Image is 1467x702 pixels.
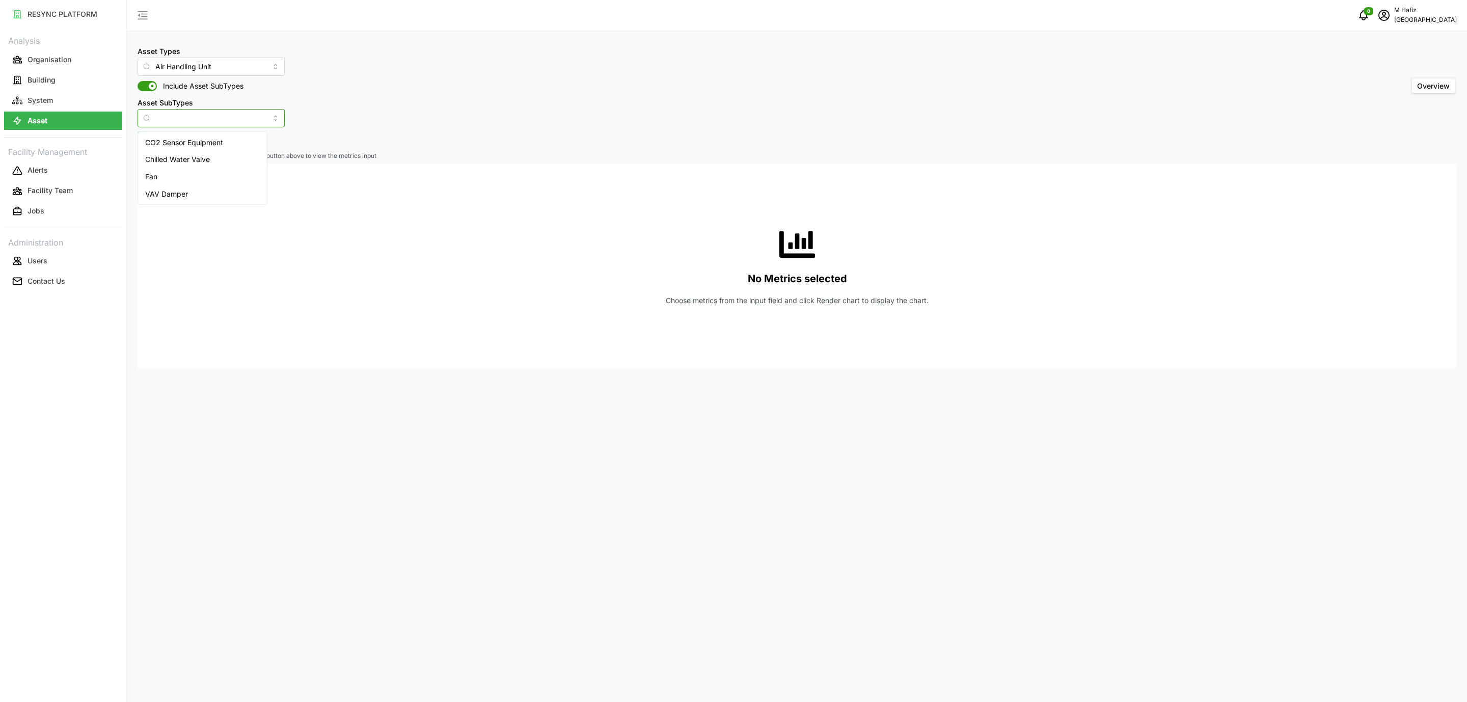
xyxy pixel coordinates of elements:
p: Jobs [28,206,44,216]
button: Building [4,71,122,89]
p: Building [28,75,56,85]
p: M Hafiz [1394,6,1457,15]
span: CO2 Sensor Equipment [145,137,223,148]
p: Analysis [4,33,122,47]
a: Users [4,251,122,271]
span: Chilled Water Valve [145,154,210,165]
a: Asset [4,111,122,131]
p: RESYNC PLATFORM [28,9,97,19]
a: Building [4,70,122,90]
button: Organisation [4,50,122,69]
a: Facility Team [4,181,122,201]
button: Alerts [4,161,122,180]
button: RESYNC PLATFORM [4,5,122,23]
p: Users [28,256,47,266]
p: System [28,95,53,105]
button: schedule [1374,5,1394,25]
p: Alerts [28,165,48,175]
button: Facility Team [4,182,122,200]
button: Contact Us [4,272,122,290]
label: Asset Types [138,46,180,57]
span: Include Asset SubTypes [157,81,243,91]
p: Organisation [28,55,71,65]
p: Choose metrics from the input field and click Render chart to display the chart. [666,295,929,306]
a: Organisation [4,49,122,70]
span: Fan [145,171,157,182]
a: RESYNC PLATFORM [4,4,122,24]
p: [GEOGRAPHIC_DATA] [1394,15,1457,25]
p: Facility Management [4,144,122,158]
p: Administration [4,234,122,249]
button: Users [4,252,122,270]
a: Alerts [4,160,122,181]
p: Asset [28,116,47,126]
button: System [4,91,122,110]
a: Jobs [4,201,122,222]
button: Jobs [4,202,122,221]
label: Asset SubTypes [138,97,193,109]
button: Asset [4,112,122,130]
a: Contact Us [4,271,122,291]
button: notifications [1353,5,1374,25]
a: System [4,90,122,111]
p: No Metrics selected [748,271,847,287]
p: Select items in the 'Select Locations/Assets' button above to view the metrics input [138,152,1457,160]
span: Overview [1417,82,1450,90]
span: 0 [1367,8,1370,15]
span: VAV Damper [145,188,188,200]
p: Contact Us [28,276,65,286]
p: Facility Team [28,185,73,196]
